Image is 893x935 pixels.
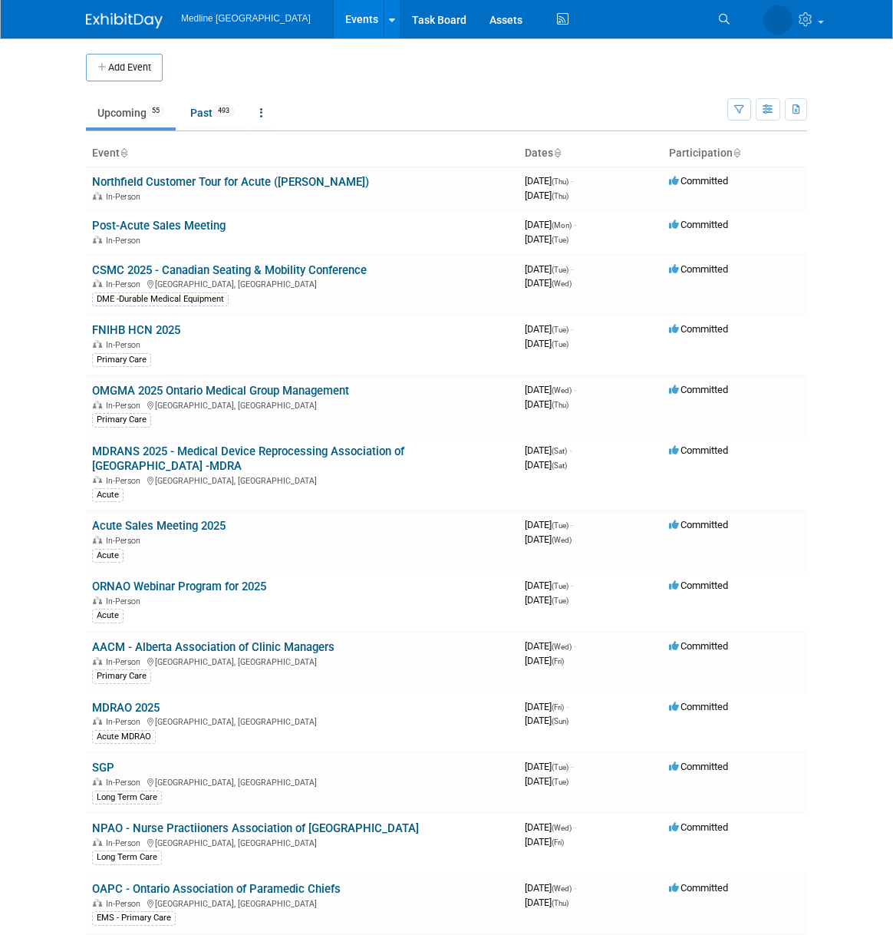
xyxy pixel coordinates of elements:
[525,715,568,726] span: [DATE]
[669,761,728,772] span: Committed
[525,219,576,230] span: [DATE]
[669,175,728,187] span: Committed
[574,384,576,395] span: -
[93,401,102,408] img: In-Person Event
[552,177,568,186] span: (Thu)
[92,413,151,427] div: Primary Care
[92,384,349,398] a: OMGMA 2025 Ontario Medical Group Management
[552,266,568,274] span: (Tue)
[106,717,145,727] span: In-Person
[92,851,162,864] div: Long Term Care
[525,277,572,289] span: [DATE]
[92,911,176,925] div: EMS - Primary Care
[552,717,568,725] span: (Sun)
[525,459,567,471] span: [DATE]
[92,175,369,189] a: Northfield Customer Tour for Acute ([PERSON_NAME])
[552,899,568,907] span: (Thu)
[93,717,102,725] img: In-Person Event
[106,192,145,202] span: In-Person
[571,580,573,591] span: -
[92,444,404,473] a: MDRANS 2025 - Medical Device Reprocessing Association of [GEOGRAPHIC_DATA] -MDRA
[92,821,419,835] a: NPAO - Nurse Practiioners Association of [GEOGRAPHIC_DATA]
[669,519,728,530] span: Committed
[92,353,151,367] div: Primary Care
[92,791,162,804] div: Long Term Care
[525,821,576,833] span: [DATE]
[552,461,567,470] span: (Sat)
[669,821,728,833] span: Committed
[93,899,102,907] img: In-Person Event
[553,147,561,159] a: Sort by Start Date
[92,836,512,848] div: [GEOGRAPHIC_DATA], [GEOGRAPHIC_DATA]
[669,219,728,230] span: Committed
[86,98,176,127] a: Upcoming55
[92,669,151,683] div: Primary Care
[525,384,576,395] span: [DATE]
[92,580,266,593] a: ORNAO Webinar Program for 2025
[552,536,572,544] span: (Wed)
[92,882,341,896] a: OAPC - Ontario Association of Paramedic Chiefs
[552,325,568,334] span: (Tue)
[92,549,124,563] div: Acute
[92,277,512,289] div: [GEOGRAPHIC_DATA], [GEOGRAPHIC_DATA]
[574,821,576,833] span: -
[525,594,568,606] span: [DATE]
[552,221,572,230] span: (Mon)
[571,175,573,187] span: -
[106,657,145,667] span: In-Person
[525,761,573,772] span: [DATE]
[552,386,572,395] span: (Wed)
[733,147,740,159] a: Sort by Participation Type
[552,824,572,832] span: (Wed)
[106,899,145,909] span: In-Person
[566,701,568,712] span: -
[106,236,145,246] span: In-Person
[669,323,728,335] span: Committed
[92,219,226,233] a: Post-Acute Sales Meeting
[763,5,792,35] img: Violet Buha
[552,236,568,244] span: (Tue)
[92,701,160,715] a: MDRAO 2025
[92,609,124,623] div: Acute
[525,775,568,787] span: [DATE]
[106,536,145,546] span: In-Person
[552,521,568,530] span: (Tue)
[181,13,311,24] span: Medline [GEOGRAPHIC_DATA]
[569,444,572,456] span: -
[525,190,568,201] span: [DATE]
[93,476,102,484] img: In-Person Event
[93,838,102,846] img: In-Person Event
[525,233,568,245] span: [DATE]
[106,340,145,350] span: In-Person
[552,192,568,200] span: (Thu)
[574,640,576,652] span: -
[669,701,728,712] span: Committed
[663,140,807,167] th: Participation
[93,596,102,604] img: In-Person Event
[571,263,573,275] span: -
[525,323,573,335] span: [DATE]
[525,640,576,652] span: [DATE]
[92,488,124,502] div: Acute
[92,775,512,788] div: [GEOGRAPHIC_DATA], [GEOGRAPHIC_DATA]
[669,263,728,275] span: Committed
[93,657,102,665] img: In-Person Event
[669,882,728,894] span: Committed
[525,580,573,591] span: [DATE]
[92,897,512,909] div: [GEOGRAPHIC_DATA], [GEOGRAPHIC_DATA]
[669,580,728,591] span: Committed
[574,219,576,230] span: -
[92,519,226,533] a: Acute Sales Meeting 2025
[552,763,568,771] span: (Tue)
[106,596,145,606] span: In-Person
[552,401,568,409] span: (Thu)
[571,519,573,530] span: -
[92,292,229,306] div: DME -Durable Medical Equipment
[106,778,145,788] span: In-Person
[92,761,114,775] a: SGP
[106,838,145,848] span: In-Person
[92,730,156,744] div: Acute MDRAO
[92,655,512,667] div: [GEOGRAPHIC_DATA], [GEOGRAPHIC_DATA]
[92,263,367,277] a: CSMC 2025 - Canadian Seating & Mobility Conference
[571,323,573,335] span: -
